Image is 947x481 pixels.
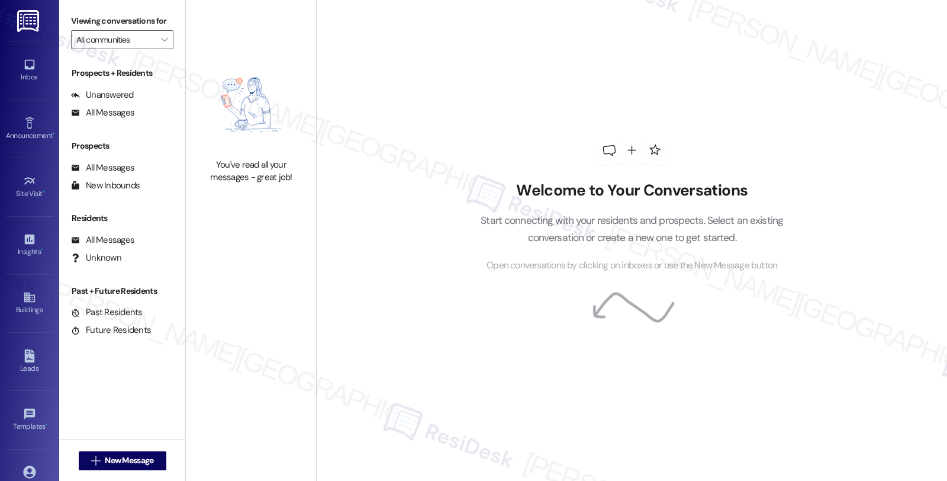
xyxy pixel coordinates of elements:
div: Residents [59,212,185,225]
div: Past Residents [71,306,143,319]
p: Start connecting with your residents and prospects. Select an existing conversation or create a n... [463,212,801,246]
label: Viewing conversations for [71,12,173,30]
img: ResiDesk Logo [17,10,41,32]
i:  [91,456,100,466]
div: Prospects + Residents [59,67,185,79]
span: • [46,421,47,429]
span: • [53,130,54,138]
img: empty-state [199,56,303,152]
div: All Messages [71,162,134,174]
span: • [43,188,44,196]
div: New Inbounds [71,179,140,192]
a: Leads [6,346,53,378]
div: All Messages [71,234,134,246]
button: New Message [79,451,166,470]
span: • [41,246,43,254]
div: All Messages [71,107,134,119]
div: Unanswered [71,89,134,101]
div: Unknown [71,252,121,264]
a: Insights • [6,229,53,261]
span: Open conversations by clicking on inboxes or use the New Message button [487,258,777,273]
div: You've read all your messages - great job! [199,159,303,184]
div: Past + Future Residents [59,285,185,297]
div: Prospects [59,140,185,152]
span: New Message [105,454,153,467]
h2: Welcome to Your Conversations [463,181,801,200]
input: All communities [76,30,154,49]
a: Site Visit • [6,171,53,203]
a: Inbox [6,54,53,86]
i:  [161,35,168,44]
div: Future Residents [71,324,151,336]
a: Templates • [6,404,53,436]
a: Buildings [6,287,53,319]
